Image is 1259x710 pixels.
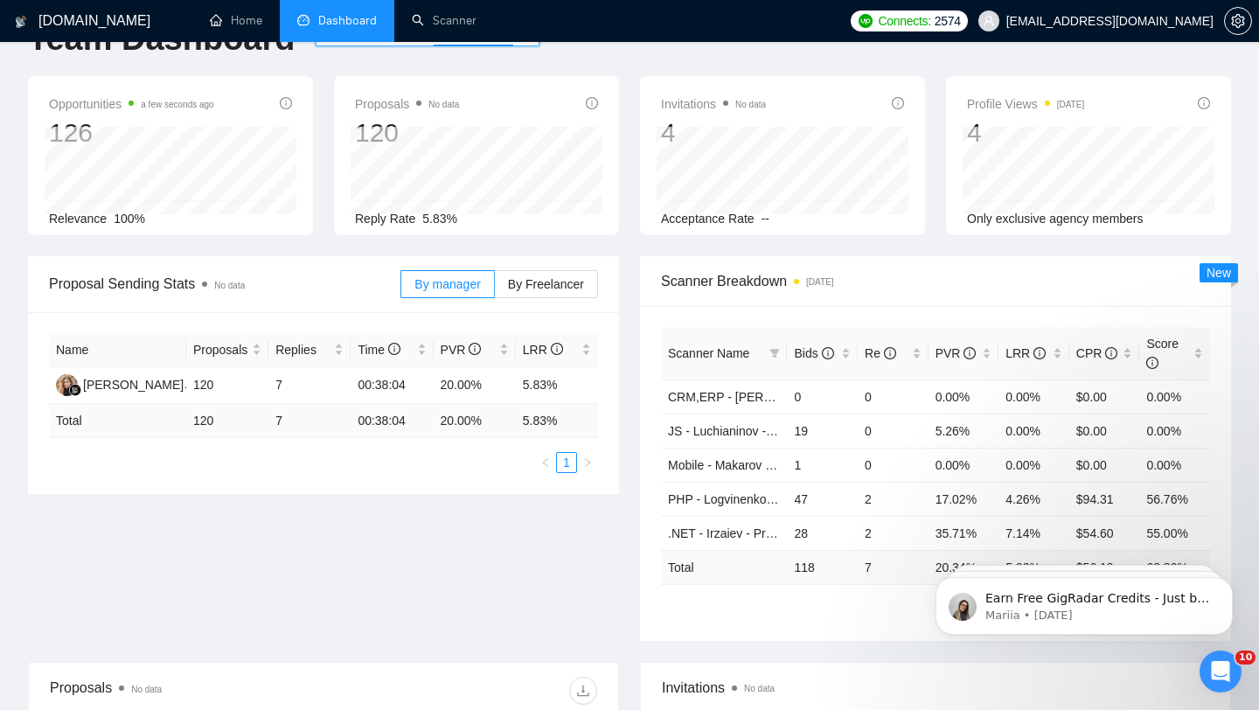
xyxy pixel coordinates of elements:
[668,492,816,506] a: PHP - Logvinenko - Project
[355,212,415,226] span: Reply Rate
[1076,346,1117,360] span: CPR
[186,333,268,367] th: Proposals
[787,550,858,584] td: 118
[412,13,476,28] a: searchScanner
[787,482,858,516] td: 47
[1069,414,1140,448] td: $0.00
[661,550,787,584] td: Total
[1139,516,1210,550] td: 55.00%
[422,212,457,226] span: 5.83%
[668,526,791,540] a: .NET - Irzaiev - Project
[858,414,929,448] td: 0
[355,116,459,150] div: 120
[280,97,292,109] span: info-circle
[998,448,1069,482] td: 0.00%
[998,414,1069,448] td: 0.00%
[388,343,400,355] span: info-circle
[49,333,186,367] th: Name
[50,677,323,705] div: Proposals
[1146,337,1179,370] span: Score
[351,404,433,438] td: 00:38:04
[858,516,929,550] td: 2
[668,346,749,360] span: Scanner Name
[766,340,783,366] span: filter
[275,340,330,359] span: Replies
[441,343,482,357] span: PVR
[1139,414,1210,448] td: 0.00%
[516,367,598,404] td: 5.83%
[1005,346,1046,360] span: LRR
[114,212,145,226] span: 100%
[892,97,904,109] span: info-circle
[49,273,400,295] span: Proposal Sending Stats
[355,94,459,115] span: Proposals
[49,404,186,438] td: Total
[661,116,766,150] div: 4
[858,482,929,516] td: 2
[929,414,999,448] td: 5.26%
[1069,516,1140,550] td: $54.60
[858,448,929,482] td: 0
[15,8,27,36] img: logo
[1224,14,1252,28] a: setting
[1033,347,1046,359] span: info-circle
[935,11,961,31] span: 2574
[56,377,184,391] a: KY[PERSON_NAME]
[358,343,400,357] span: Time
[787,414,858,448] td: 19
[1224,7,1252,35] button: setting
[668,390,885,404] a: CRM,ERP - [PERSON_NAME] - Project
[787,516,858,550] td: 28
[1200,651,1242,693] iframe: Intercom live chat
[141,100,213,109] time: a few seconds ago
[1139,379,1210,414] td: 0.00%
[434,404,516,438] td: 20.00 %
[49,212,107,226] span: Relevance
[582,457,593,468] span: right
[434,367,516,404] td: 20.00%
[1146,357,1158,369] span: info-circle
[469,343,481,355] span: info-circle
[577,452,598,473] li: Next Page
[858,550,929,584] td: 7
[351,367,433,404] td: 00:38:04
[967,94,1084,115] span: Profile Views
[1105,347,1117,359] span: info-circle
[668,458,810,472] a: Mobile - Makarov - Project
[878,11,930,31] span: Connects:
[69,384,81,396] img: gigradar-bm.png
[787,448,858,482] td: 1
[535,452,556,473] button: left
[540,457,551,468] span: left
[1069,482,1140,516] td: $94.31
[557,453,576,472] a: 1
[535,452,556,473] li: Previous Page
[662,677,1209,699] span: Invitations
[787,379,858,414] td: 0
[865,346,896,360] span: Re
[998,516,1069,550] td: 7.14%
[186,367,268,404] td: 120
[884,347,896,359] span: info-circle
[49,94,214,115] span: Opportunities
[858,379,929,414] td: 0
[1057,100,1084,109] time: [DATE]
[936,346,977,360] span: PVR
[762,212,769,226] span: --
[516,404,598,438] td: 5.83 %
[210,13,262,28] a: homeHome
[428,100,459,109] span: No data
[268,367,351,404] td: 7
[414,277,480,291] span: By manager
[859,14,873,28] img: upwork-logo.png
[268,404,351,438] td: 7
[1139,448,1210,482] td: 0.00%
[735,100,766,109] span: No data
[1139,482,1210,516] td: 56.76%
[744,684,775,693] span: No data
[909,540,1259,663] iframe: Intercom notifications message
[523,343,563,357] span: LRR
[661,270,1210,292] span: Scanner Breakdown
